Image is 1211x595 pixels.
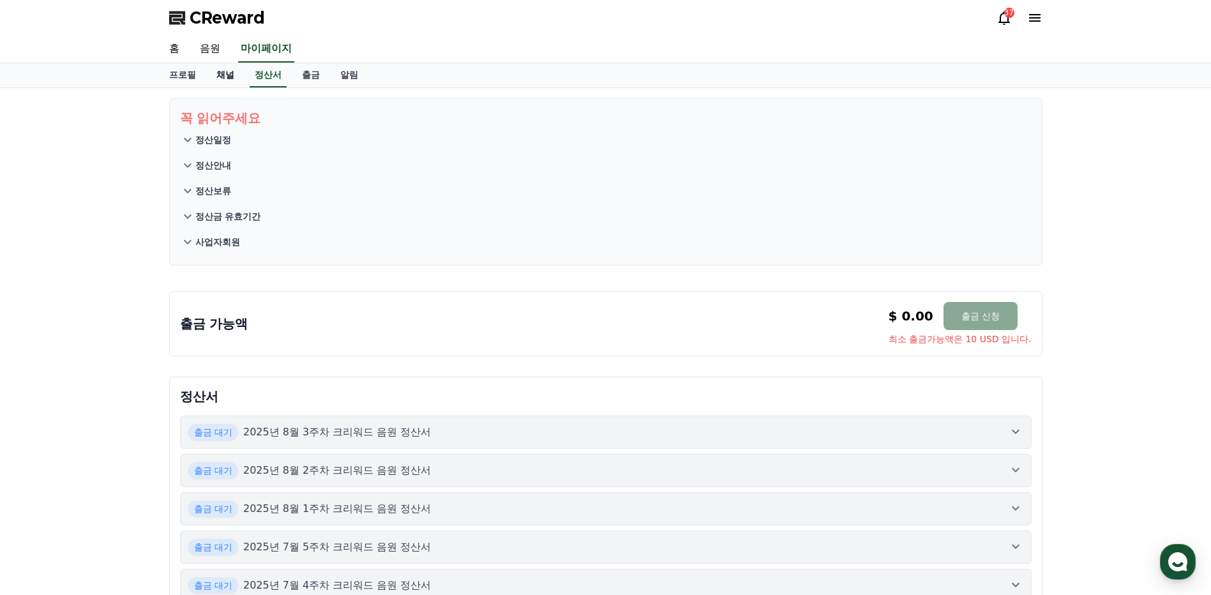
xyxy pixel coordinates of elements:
span: 대화 [117,425,132,435]
span: 홈 [40,424,48,434]
p: 2025년 8월 1주차 크리워드 음원 정산서 [243,501,432,516]
p: 꼭 읽어주세요 [180,109,1032,127]
a: 채널 [206,63,244,87]
p: 출금 가능액 [180,315,248,333]
p: 정산보류 [195,185,231,197]
div: 37 [1004,8,1014,18]
a: 마이페이지 [238,36,294,63]
a: 37 [997,10,1012,26]
a: 홈 [4,405,84,437]
a: 출금 [292,63,330,87]
button: 정산보류 [180,178,1032,204]
p: 정산서 [180,388,1032,405]
a: 정산서 [250,63,287,87]
p: 정산금 유효기간 [195,210,261,223]
button: 사업자회원 [180,229,1032,255]
a: 알림 [330,63,368,87]
a: 음원 [190,36,230,63]
p: 2025년 7월 4주차 크리워드 음원 정산서 [243,578,432,593]
p: 2025년 7월 5주차 크리워드 음원 정산서 [243,539,432,555]
button: 출금 대기 2025년 8월 3주차 크리워드 음원 정산서 [180,416,1032,449]
p: 정산안내 [195,159,231,172]
button: 출금 대기 2025년 7월 5주차 크리워드 음원 정산서 [180,531,1032,564]
span: 출금 대기 [188,539,238,555]
a: CReward [169,8,265,28]
p: $ 0.00 [889,307,933,325]
p: 2025년 8월 2주차 크리워드 음원 정산서 [243,463,432,478]
a: 대화 [84,405,165,437]
button: 출금 대기 2025년 8월 2주차 크리워드 음원 정산서 [180,454,1032,487]
a: 프로필 [159,63,206,87]
button: 출금 대기 2025년 8월 1주차 크리워드 음원 정산서 [180,492,1032,525]
a: 홈 [159,36,190,63]
p: 정산일정 [195,133,231,146]
span: CReward [190,8,265,28]
p: 2025년 8월 3주차 크리워드 음원 정산서 [243,425,432,440]
p: 사업자회원 [195,236,240,248]
button: 정산일정 [180,127,1032,153]
span: 출금 대기 [188,424,238,441]
span: 출금 대기 [188,501,238,517]
span: 최소 출금가능액은 10 USD 입니다. [889,333,1032,345]
span: 출금 대기 [188,462,238,479]
a: 설정 [165,405,245,437]
span: 출금 대기 [188,577,238,594]
span: 설정 [197,424,213,434]
button: 출금 신청 [944,302,1018,330]
button: 정산금 유효기간 [180,204,1032,229]
button: 정산안내 [180,153,1032,178]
